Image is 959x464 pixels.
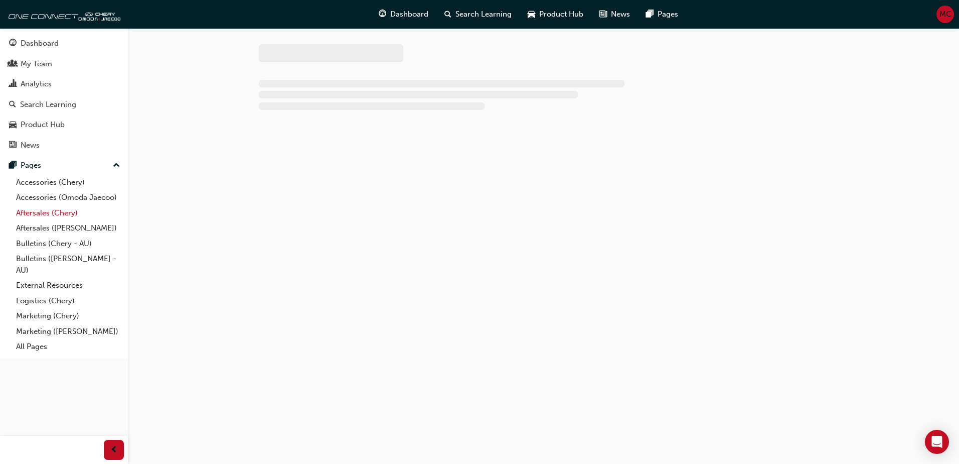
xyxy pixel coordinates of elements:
[12,293,124,309] a: Logistics (Chery)
[444,8,451,21] span: search-icon
[528,8,535,21] span: car-icon
[4,156,124,175] button: Pages
[12,251,124,278] a: Bulletins ([PERSON_NAME] - AU)
[21,160,41,171] div: Pages
[21,78,52,90] div: Analytics
[9,141,17,150] span: news-icon
[12,278,124,293] a: External Resources
[12,308,124,324] a: Marketing (Chery)
[12,324,124,339] a: Marketing ([PERSON_NAME])
[4,34,124,53] a: Dashboard
[4,55,124,73] a: My Team
[379,8,386,21] span: guage-icon
[591,4,638,25] a: news-iconNews
[4,75,124,93] a: Analytics
[21,38,59,49] div: Dashboard
[12,236,124,252] a: Bulletins (Chery - AU)
[12,175,124,190] a: Accessories (Chery)
[4,136,124,155] a: News
[12,190,124,205] a: Accessories (Omoda Jaecoo)
[520,4,591,25] a: car-iconProduct Hub
[9,60,17,69] span: people-icon
[12,339,124,355] a: All Pages
[455,9,512,20] span: Search Learning
[9,39,17,48] span: guage-icon
[390,9,428,20] span: Dashboard
[4,32,124,156] button: DashboardMy TeamAnalyticsSearch LearningProduct HubNews
[436,4,520,25] a: search-iconSearch Learning
[939,9,951,20] span: MC
[9,161,17,170] span: pages-icon
[113,159,120,172] span: up-icon
[925,430,949,454] div: Open Intercom Messenger
[9,100,16,109] span: search-icon
[539,9,583,20] span: Product Hub
[20,99,76,110] div: Search Learning
[611,9,630,20] span: News
[21,140,40,151] div: News
[12,205,124,221] a: Aftersales (Chery)
[936,6,954,23] button: MC
[658,9,678,20] span: Pages
[599,8,607,21] span: news-icon
[21,58,52,70] div: My Team
[9,80,17,89] span: chart-icon
[638,4,686,25] a: pages-iconPages
[9,121,17,130] span: car-icon
[4,95,124,114] a: Search Learning
[5,4,120,24] img: oneconnect
[371,4,436,25] a: guage-iconDashboard
[4,115,124,134] a: Product Hub
[21,119,65,131] div: Product Hub
[110,444,118,456] span: prev-icon
[12,220,124,236] a: Aftersales ([PERSON_NAME])
[646,8,654,21] span: pages-icon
